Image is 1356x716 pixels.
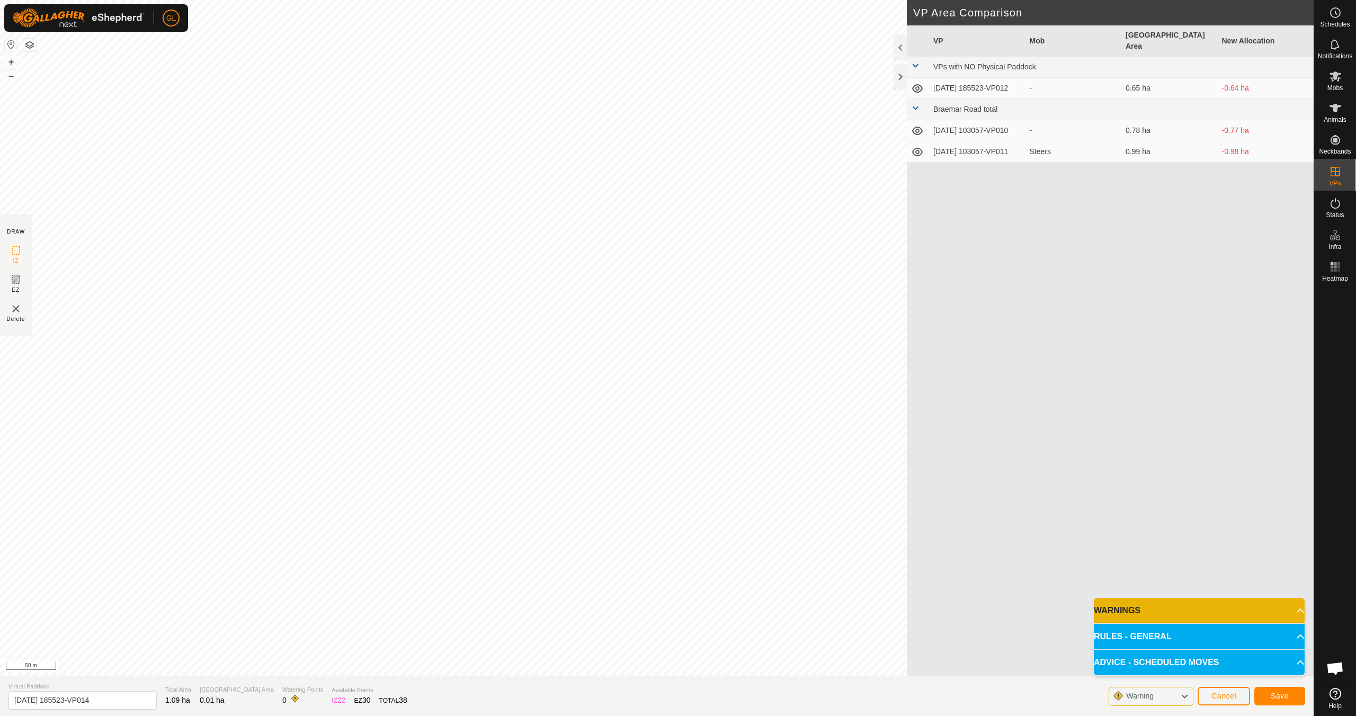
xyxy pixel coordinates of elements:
button: Save [1254,687,1305,705]
p-accordion-header: ADVICE - SCHEDULED MOVES [1094,650,1305,675]
span: VPs with NO Physical Paddock [933,62,1036,71]
span: 0 [282,696,287,704]
span: 22 [337,696,346,704]
td: -0.77 ha [1218,120,1314,141]
span: Neckbands [1319,148,1351,155]
td: 0.78 ha [1121,120,1218,141]
td: -0.98 ha [1218,141,1314,163]
div: DRAW [7,228,25,236]
span: Total Area [165,685,191,694]
button: Reset Map [5,38,17,51]
h2: VP Area Comparison [913,6,1314,19]
div: IZ [332,695,345,706]
span: 30 [362,696,371,704]
span: Notifications [1318,53,1352,59]
td: [DATE] 103057-VP010 [929,120,1025,141]
span: Schedules [1320,21,1350,28]
a: Contact Us [667,662,699,672]
th: VP [929,25,1025,57]
button: Map Layers [23,39,36,51]
img: Gallagher Logo [13,8,145,28]
th: New Allocation [1218,25,1314,57]
span: 1.09 ha [165,696,190,704]
span: WARNINGS [1094,604,1140,617]
button: + [5,56,17,68]
span: EZ [12,286,20,294]
img: VP [10,302,22,315]
td: [DATE] 185523-VP012 [929,78,1025,99]
p-accordion-header: WARNINGS [1094,598,1305,623]
td: -0.64 ha [1218,78,1314,99]
a: Help [1314,684,1356,713]
div: - [1030,83,1118,94]
button: Cancel [1198,687,1250,705]
span: Delete [7,315,25,323]
span: GL [166,13,176,24]
span: Status [1326,212,1344,218]
span: Warning [1126,692,1154,700]
span: Animals [1324,117,1346,123]
span: Available Points [332,686,407,695]
td: [DATE] 103057-VP011 [929,141,1025,163]
th: [GEOGRAPHIC_DATA] Area [1121,25,1218,57]
div: EZ [354,695,371,706]
span: Save [1271,692,1289,700]
span: Watering Points [282,685,323,694]
span: Infra [1328,244,1341,250]
td: 0.99 ha [1121,141,1218,163]
span: VPs [1329,180,1341,186]
div: - [1030,125,1118,136]
span: Heatmap [1322,275,1348,282]
span: IZ [13,257,19,265]
div: Steers [1030,146,1118,157]
div: Open chat [1319,652,1351,684]
span: 0.01 ha [200,696,225,704]
span: Braemar Road total [933,105,997,113]
span: Virtual Paddock [8,682,157,691]
td: 0.65 ha [1121,78,1218,99]
a: Privacy Policy [615,662,655,672]
p-accordion-header: RULES - GENERAL [1094,624,1305,649]
th: Mob [1025,25,1122,57]
span: 38 [399,696,407,704]
span: Mobs [1327,85,1343,91]
span: RULES - GENERAL [1094,630,1172,643]
div: TOTAL [379,695,407,706]
span: Help [1328,703,1342,709]
span: [GEOGRAPHIC_DATA] Area [200,685,274,694]
button: – [5,69,17,82]
span: ADVICE - SCHEDULED MOVES [1094,656,1219,669]
span: Cancel [1211,692,1236,700]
